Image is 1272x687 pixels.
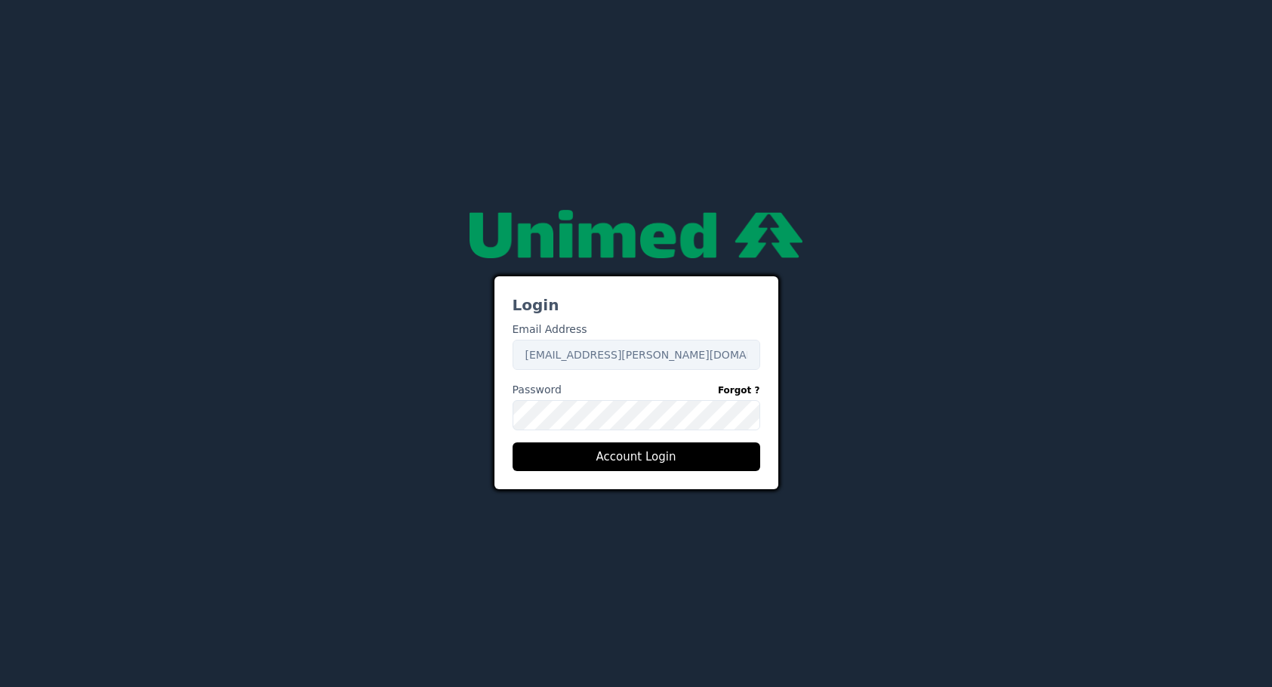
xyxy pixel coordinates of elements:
h3: Login [513,294,760,316]
img: null [470,210,803,258]
label: Password [513,382,760,398]
button: Account Login [513,442,760,471]
a: Forgot ? [718,382,760,398]
input: Enter your email [513,340,760,370]
label: Email Address [513,322,587,337]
